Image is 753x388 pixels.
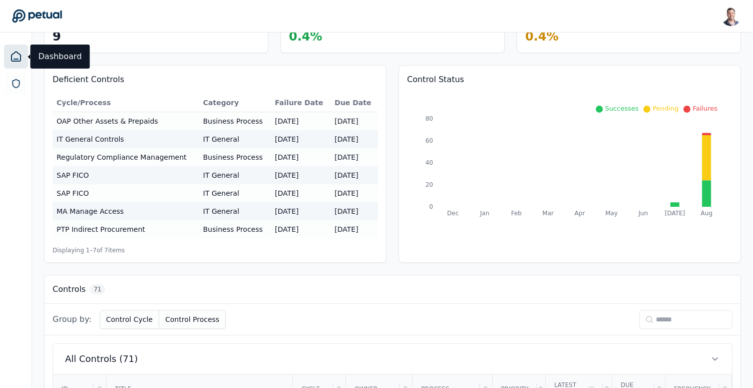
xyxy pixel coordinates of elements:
tspan: [DATE] [665,210,685,217]
span: 0.4 % [289,30,322,44]
td: Business Process [199,112,271,131]
span: Displaying 1– 7 of 7 items [53,246,125,254]
div: Dashboard [31,45,90,69]
h3: Controls [53,283,86,295]
tspan: Apr [575,210,585,217]
td: SAP FICO [53,166,199,184]
tspan: 80 [426,115,433,122]
td: [DATE] [271,148,330,166]
span: 0.4 % [525,30,559,44]
span: Group by: [53,313,92,325]
td: [DATE] [330,184,378,202]
th: Due Date [330,94,378,112]
td: [DATE] [330,166,378,184]
th: Category [199,94,271,112]
tspan: 0 [429,203,433,210]
tspan: Jun [638,210,648,217]
td: SAP FICO [53,184,199,202]
span: All Controls (71) [65,352,138,366]
tspan: 60 [426,137,433,144]
h3: Deficient Controls [53,74,378,86]
td: [DATE] [271,202,330,220]
td: OAP Other Assets & Prepaids [53,112,199,131]
img: Snir Kodesh [721,6,741,26]
td: [DATE] [330,148,378,166]
a: Go to Dashboard [12,9,62,23]
tspan: Mar [542,210,554,217]
tspan: 20 [426,181,433,188]
td: IT General [199,184,271,202]
td: IT General [199,202,271,220]
th: Failure Date [271,94,330,112]
tspan: Dec [447,210,459,217]
span: 9 [53,30,61,44]
tspan: Aug [701,210,712,217]
tspan: Feb [511,210,522,217]
a: Dashboard [4,45,28,69]
td: MA Manage Access [53,202,199,220]
span: Pending [652,105,678,112]
td: Regulatory Compliance Management [53,148,199,166]
button: Control Cycle [100,310,159,329]
td: PTP Indirect Procurement [53,220,199,238]
tspan: Jan [480,210,490,217]
h3: Control Status [407,74,732,86]
td: IT General [199,166,271,184]
td: [DATE] [271,130,330,148]
tspan: May [605,210,618,217]
tspan: 40 [426,159,433,166]
td: [DATE] [271,112,330,131]
button: Control Process [159,310,226,329]
td: [DATE] [271,184,330,202]
span: Failures [692,105,717,112]
td: [DATE] [271,220,330,238]
span: 71 [90,284,105,294]
button: All Controls (71) [53,344,732,374]
td: [DATE] [271,166,330,184]
td: [DATE] [330,112,378,131]
td: [DATE] [330,202,378,220]
td: Business Process [199,220,271,238]
td: Business Process [199,148,271,166]
th: Cycle/Process [53,94,199,112]
td: IT General [199,130,271,148]
a: SOC 1 Reports [5,73,27,95]
td: [DATE] [330,130,378,148]
td: [DATE] [330,220,378,238]
td: IT General Controls [53,130,199,148]
span: Successes [605,105,638,112]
